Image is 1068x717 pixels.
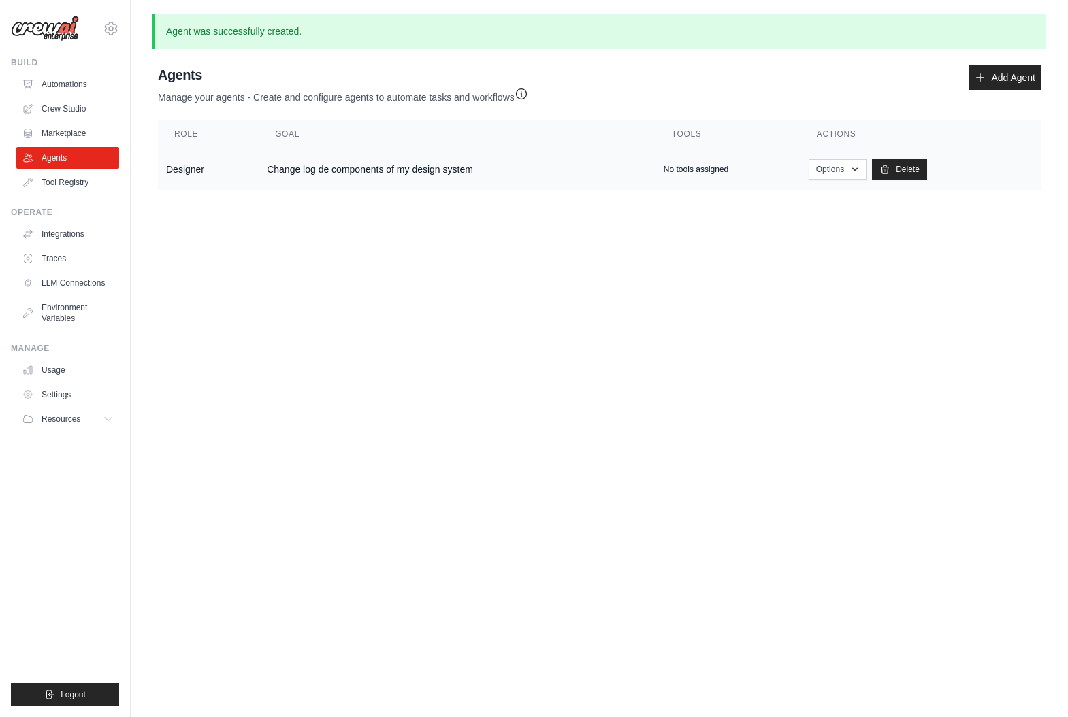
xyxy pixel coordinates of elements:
[16,223,119,245] a: Integrations
[16,122,119,144] a: Marketplace
[11,16,79,41] img: Logo
[259,148,656,191] td: Change log de components of my design system
[158,120,259,148] th: Role
[11,343,119,354] div: Manage
[809,159,867,180] button: Options
[259,120,656,148] th: Goal
[16,147,119,169] a: Agents
[158,84,528,104] p: Manage your agents - Create and configure agents to automate tasks and workflows
[16,98,119,120] a: Crew Studio
[152,14,1046,49] p: Agent was successfully created.
[16,408,119,430] button: Resources
[872,159,927,180] a: Delete
[61,689,86,700] span: Logout
[16,384,119,405] a: Settings
[664,164,728,175] p: No tools assigned
[16,73,119,95] a: Automations
[11,57,119,68] div: Build
[158,148,259,191] td: Designer
[16,248,119,269] a: Traces
[16,359,119,381] a: Usage
[800,120,1041,148] th: Actions
[158,65,528,84] h2: Agents
[16,272,119,294] a: LLM Connections
[16,297,119,329] a: Environment Variables
[656,120,800,148] th: Tools
[11,683,119,706] button: Logout
[11,207,119,218] div: Operate
[969,65,1041,90] a: Add Agent
[42,414,80,424] span: Resources
[16,171,119,193] a: Tool Registry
